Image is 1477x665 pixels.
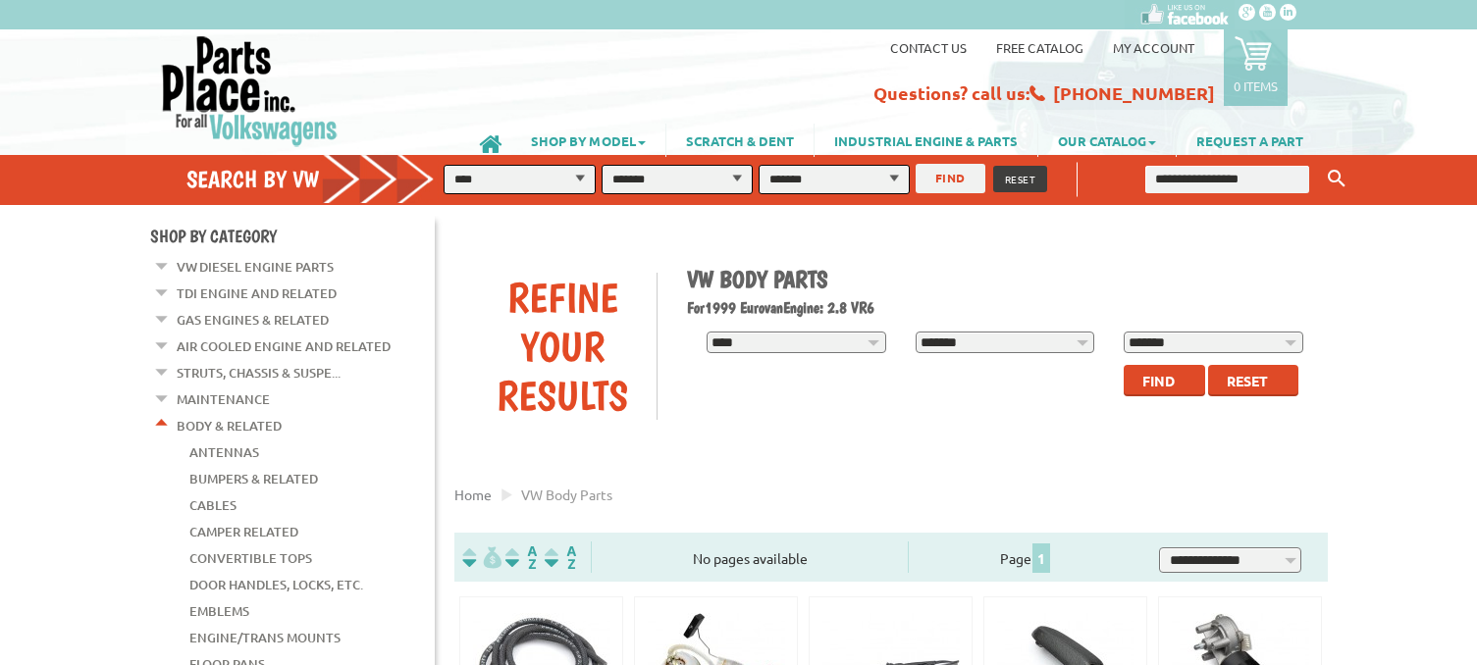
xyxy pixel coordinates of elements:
[189,466,318,491] a: Bumpers & Related
[1113,39,1194,56] a: My Account
[189,439,259,465] a: Antennas
[916,164,985,193] button: FIND
[189,598,249,624] a: Emblems
[189,572,363,597] a: Door Handles, Locks, Etc.
[687,265,1313,293] h1: VW Body Parts
[177,254,334,280] a: VW Diesel Engine Parts
[177,413,282,438] a: Body & Related
[160,34,340,147] img: Parts Place Inc!
[1142,372,1175,389] span: Find
[1032,543,1050,573] span: 1
[1227,372,1268,389] span: Reset
[177,307,329,332] a: Gas Engines & Related
[469,273,658,420] div: Refine Your Results
[1234,77,1278,94] p: 0 items
[1322,163,1351,195] button: Keyword Search
[177,333,391,359] a: Air Cooled Engine and Related
[177,281,337,306] a: TDI Engine and Related
[687,298,1313,317] h2: 1999 Eurovan
[521,486,612,503] span: VW body parts
[189,492,237,518] a: Cables
[1005,172,1036,186] span: RESET
[1224,29,1288,106] a: 0 items
[592,548,908,569] div: No pages available
[454,486,492,503] a: Home
[189,545,312,571] a: Convertible Tops
[189,519,298,544] a: Camper Related
[501,546,541,569] img: Sort by Headline
[666,124,814,157] a: SCRATCH & DENT
[783,298,874,317] span: Engine: 2.8 VR6
[1208,365,1298,396] button: Reset
[189,625,341,650] a: Engine/Trans Mounts
[186,165,455,193] h4: Search by VW
[150,226,435,246] h4: Shop By Category
[1038,124,1176,157] a: OUR CATALOG
[993,166,1048,192] button: RESET
[908,541,1141,573] div: Page
[177,386,270,412] a: Maintenance
[462,546,501,569] img: filterpricelow.svg
[890,39,967,56] a: Contact us
[815,124,1037,157] a: INDUSTRIAL ENGINE & PARTS
[1177,124,1323,157] a: REQUEST A PART
[1124,365,1205,396] button: Find
[511,124,665,157] a: SHOP BY MODEL
[177,360,341,385] a: Struts, Chassis & Suspe...
[996,39,1083,56] a: Free Catalog
[687,298,705,317] span: For
[541,546,580,569] img: Sort by Sales Rank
